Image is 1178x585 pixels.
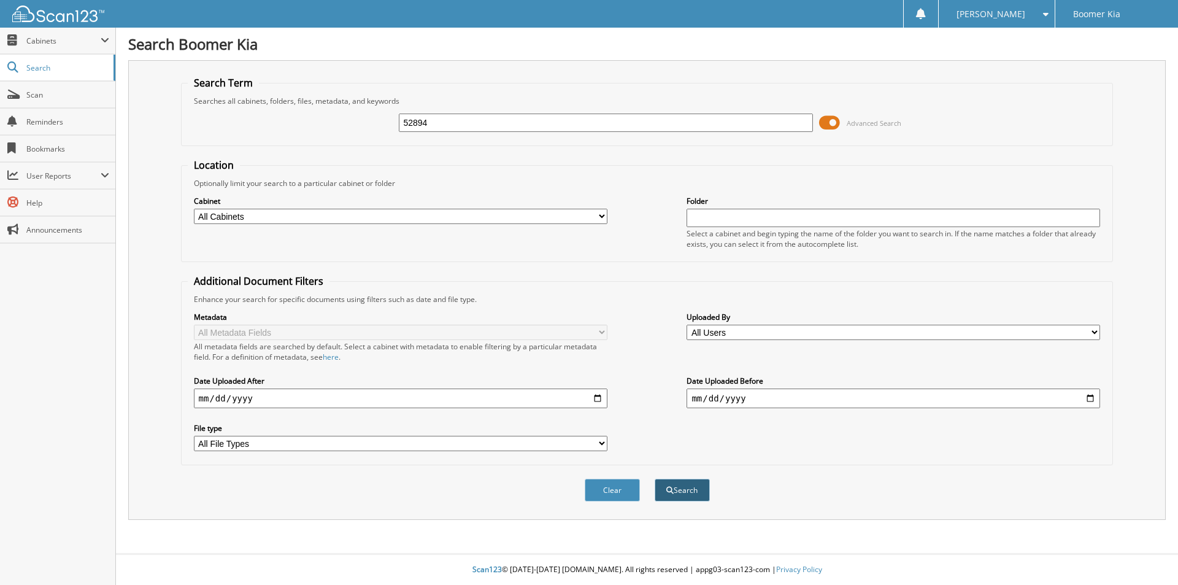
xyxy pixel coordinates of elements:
span: Scan123 [472,564,502,575]
span: Advanced Search [847,118,901,128]
div: Enhance your search for specific documents using filters such as date and file type. [188,294,1107,304]
span: Search [26,63,107,73]
span: Cabinets [26,36,101,46]
label: Cabinet [194,196,607,206]
label: Folder [687,196,1100,206]
label: Metadata [194,312,607,322]
span: Reminders [26,117,109,127]
span: Help [26,198,109,208]
div: Select a cabinet and begin typing the name of the folder you want to search in. If the name match... [687,228,1100,249]
legend: Search Term [188,76,259,90]
span: User Reports [26,171,101,181]
div: Optionally limit your search to a particular cabinet or folder [188,178,1107,188]
label: File type [194,423,607,433]
button: Search [655,479,710,502]
legend: Additional Document Filters [188,274,329,288]
span: Scan [26,90,109,100]
div: All metadata fields are searched by default. Select a cabinet with metadata to enable filtering b... [194,341,607,362]
a: here [323,352,339,362]
div: © [DATE]-[DATE] [DOMAIN_NAME]. All rights reserved | appg03-scan123-com | [116,555,1178,585]
input: start [194,389,607,408]
div: Searches all cabinets, folders, files, metadata, and keywords [188,96,1107,106]
input: end [687,389,1100,408]
span: Announcements [26,225,109,235]
button: Clear [585,479,640,502]
a: Privacy Policy [776,564,822,575]
label: Date Uploaded Before [687,376,1100,386]
span: [PERSON_NAME] [957,10,1025,18]
span: Boomer Kia [1073,10,1120,18]
iframe: Chat Widget [1117,526,1178,585]
h1: Search Boomer Kia [128,34,1166,54]
label: Uploaded By [687,312,1100,322]
label: Date Uploaded After [194,376,607,386]
legend: Location [188,158,240,172]
span: Bookmarks [26,144,109,154]
img: scan123-logo-white.svg [12,6,104,22]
